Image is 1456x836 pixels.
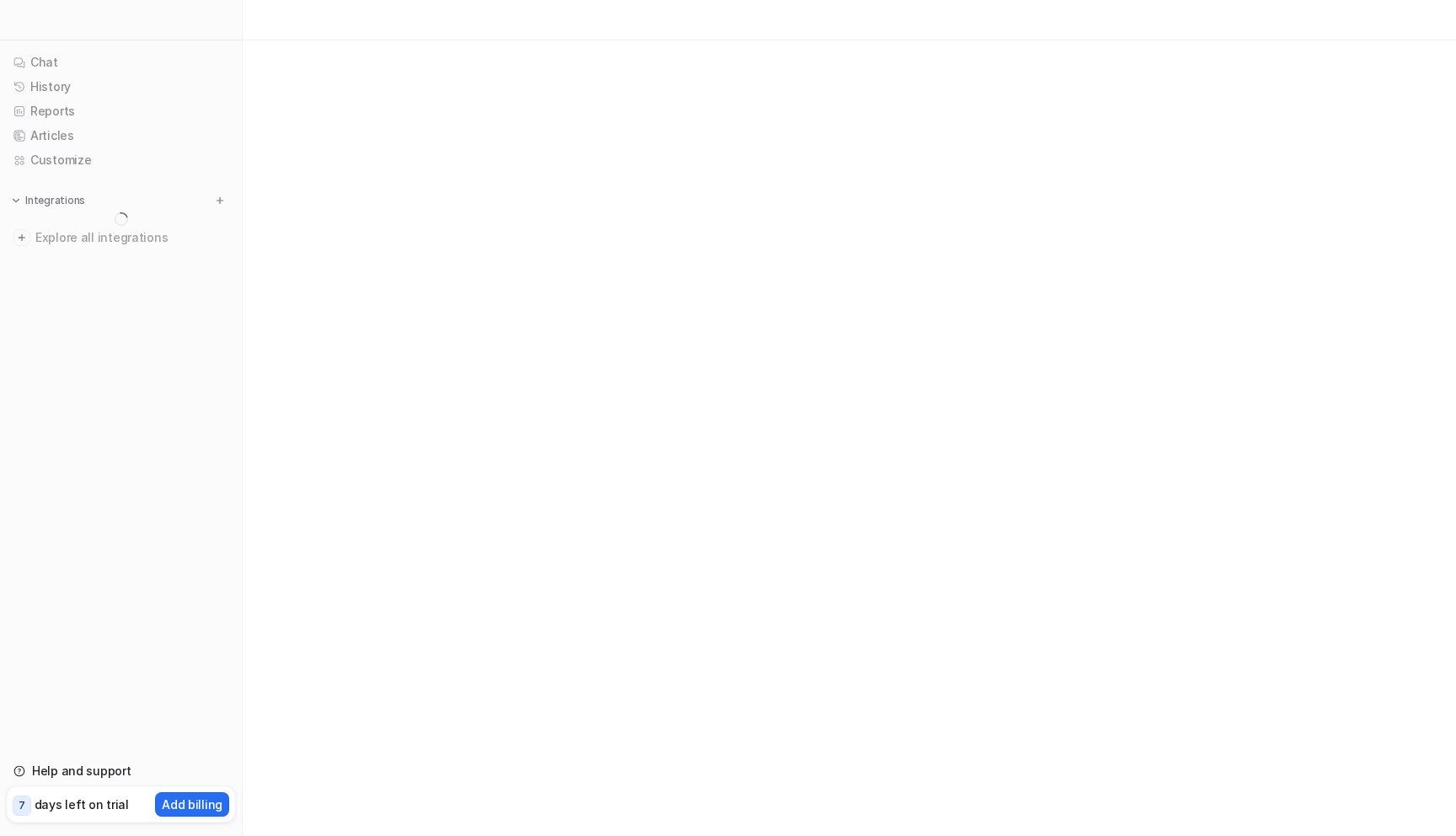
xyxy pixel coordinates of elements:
[7,192,90,209] button: Integrations
[7,99,235,123] a: Reports
[7,148,235,172] a: Customize
[7,51,235,74] a: Chat
[13,229,30,246] img: explore all integrations
[7,759,235,783] a: Help and support
[19,798,25,813] p: 7
[7,75,235,99] a: History
[162,796,222,813] p: Add billing
[155,792,229,817] button: Add billing
[7,124,235,147] a: Articles
[35,224,228,251] span: Explore all integrations
[10,195,22,206] img: expand menu
[25,194,85,207] p: Integrations
[214,195,226,206] img: menu_add.svg
[35,796,129,813] p: days left on trial
[7,226,235,249] a: Explore all integrations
